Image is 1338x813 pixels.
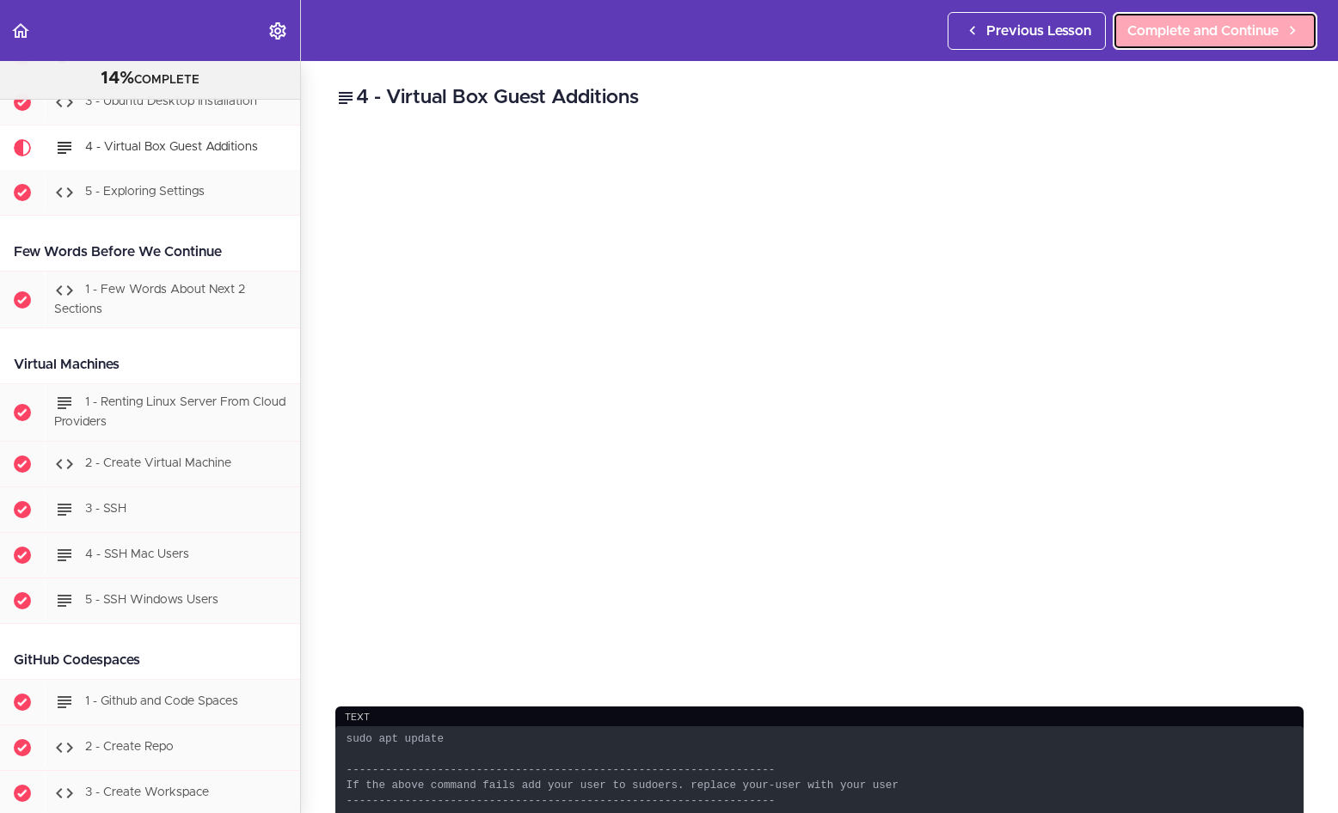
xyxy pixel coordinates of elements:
[948,12,1106,50] a: Previous Lesson
[85,695,238,707] span: 1 - Github and Code Spaces
[21,68,279,90] div: COMPLETE
[85,503,126,515] span: 3 - SSH
[10,21,31,41] svg: Back to course curriculum
[335,706,1304,730] div: text
[986,21,1091,41] span: Previous Lesson
[54,397,285,429] span: 1 - Renting Linux Server From Cloud Providers
[54,284,245,315] span: 1 - Few Words About Next 2 Sections
[85,95,257,107] span: 3 - Ubuntu Desktop Installation
[101,70,134,87] span: 14%
[85,741,174,753] span: 2 - Create Repo
[85,141,258,153] span: 4 - Virtual Box Guest Additions
[85,786,209,798] span: 3 - Create Workspace
[1127,21,1279,41] span: Complete and Continue
[85,186,205,198] span: 5 - Exploring Settings
[85,594,218,606] span: 5 - SSH Windows Users
[335,83,1304,113] h2: 4 - Virtual Box Guest Additions
[85,457,231,469] span: 2 - Create Virtual Machine
[1113,12,1317,50] a: Complete and Continue
[85,548,189,560] span: 4 - SSH Mac Users
[267,21,288,41] svg: Settings Menu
